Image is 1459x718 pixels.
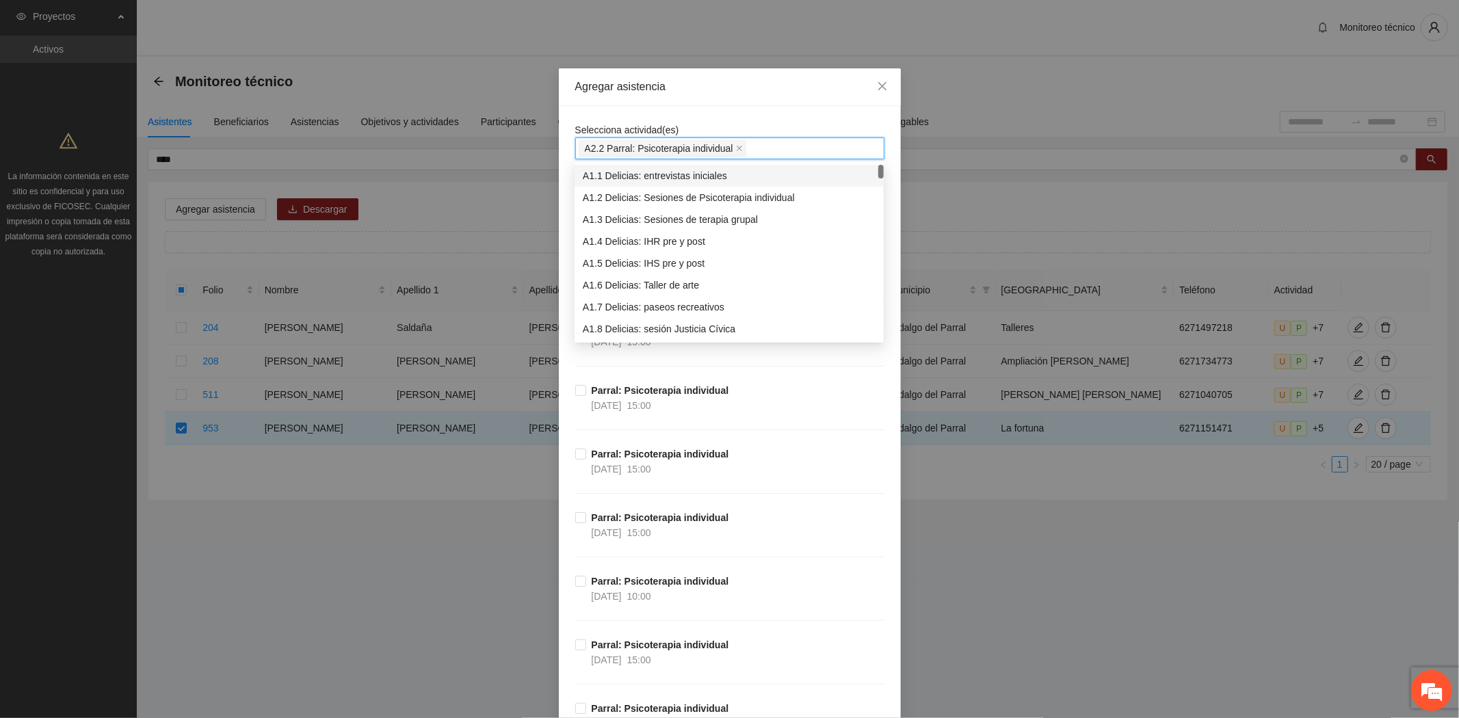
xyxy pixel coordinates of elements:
button: Close [864,68,901,105]
div: Tú [23,345,243,356]
div: A1.5 Delicias: IHS pre y post [583,256,876,271]
div: Agregar asistencia [575,79,884,94]
div: A1.3 Delicias: Sesiones de terapia grupal [575,209,884,230]
strong: Parral: Psicoterapia individual [592,385,729,396]
div: Chatee con nosotros ahora [60,67,219,84]
div: A1.2 Delicias: Sesiones de Psicoterapia individual [583,190,876,205]
span: A2.2 Parral: Psicoterapia individual [579,140,746,157]
span: [DATE] [592,591,622,602]
div: 11:33 AM [18,296,230,337]
div: Minimizar ventana de chat en vivo [224,7,257,40]
div: Tú [23,207,243,217]
span: 10:00 [627,591,651,602]
span: no [228,364,240,379]
div: 11:33 AM [18,267,124,293]
div: A1.5 Delicias: IHS pre y post [575,252,884,274]
div: A1.3 Delicias: Sesiones de terapia grupal [583,212,876,227]
div: 11:32 AM [18,113,230,199]
span: Adjuntar un archivo [237,415,250,429]
div: 11:54 AM [218,358,250,384]
div: A1.7 Delicias: paseos recreativos [575,296,884,318]
div: A1.6 Delicias: Taller de arte [583,278,876,293]
textarea: Escriba su mensaje y pulse “Intro” [7,398,261,447]
div: A1.8 Delicias: sesión Justicia Cívica [575,318,884,340]
span: close [736,145,743,152]
div: A1.6 Delicias: Taller de arte [575,274,884,296]
span: Además de este error ¿has tenido algún otro problema? [27,302,220,332]
span: Finalizar chat [235,381,250,393]
span: 15:00 [627,654,651,665]
div: A1.4 Delicias: IHR pre y post [575,230,884,252]
span: No de ticket: #3411 [27,273,114,288]
span: (Editado) [105,317,140,332]
span: Selecciona actividad(es) [575,124,679,135]
span: [DATE] [592,464,622,475]
div: 11:32 AM [43,220,250,246]
div: A1.7 Delicias: paseos recreativos [583,300,876,315]
span: [DATE] [592,527,622,538]
div: A1.1 Delicias: entrevistas iniciales [583,168,876,183]
span: 15:00 [627,527,651,538]
span: Enviar mensaje de voz [216,415,230,429]
span: 15:00 [627,464,651,475]
strong: Parral: Psicoterapia individual [592,576,729,587]
strong: Parral: Psicoterapia individual [592,639,729,650]
span: 15:00 [627,400,651,411]
strong: Parral: Psicoterapia individual [592,449,729,460]
div: [PERSON_NAME] [23,254,250,265]
span: Entiendo, te recomiendo que cuando suceda este error, recargues la página. Por el momento, te asi... [27,118,220,194]
div: A1.8 Delicias: sesión Justicia Cívica [583,321,876,336]
strong: Parral: Psicoterapia individual [592,512,729,523]
div: A1.4 Delicias: IHR pre y post [583,234,876,249]
span: [DATE] [592,654,622,665]
strong: Parral: Psicoterapia individual [592,703,729,714]
span: [DATE] [592,400,622,411]
em: Volver a enviar [202,367,215,376]
span: Ok, voy a estar pendiente de mi internet. [53,226,240,241]
span: A2.2 Parral: Psicoterapia individual [585,141,733,156]
span: Más acciones [218,381,228,393]
div: A1.1 Delicias: entrevistas iniciales [575,165,884,187]
div: A1.2 Delicias: Sesiones de Psicoterapia individual [575,187,884,209]
span: close [877,81,888,92]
